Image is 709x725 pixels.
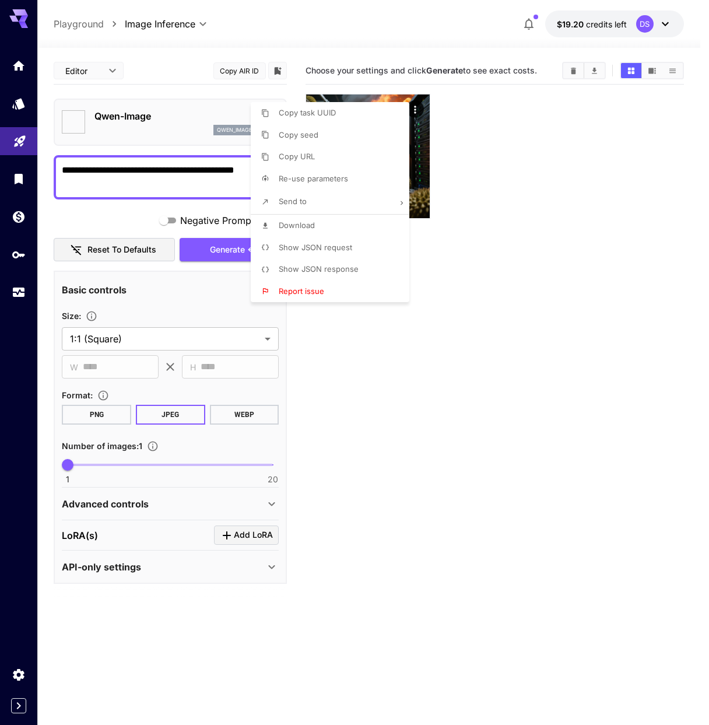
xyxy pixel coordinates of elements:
span: Copy seed [279,130,318,139]
span: Re-use parameters [279,174,348,183]
span: Show JSON request [279,243,352,252]
iframe: Chat Widget [651,669,709,725]
span: Show JSON response [279,264,359,274]
span: Copy task UUID [279,108,336,117]
span: Copy URL [279,152,315,161]
span: Send to [279,197,307,206]
span: Report issue [279,286,324,296]
span: Download [279,220,315,230]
